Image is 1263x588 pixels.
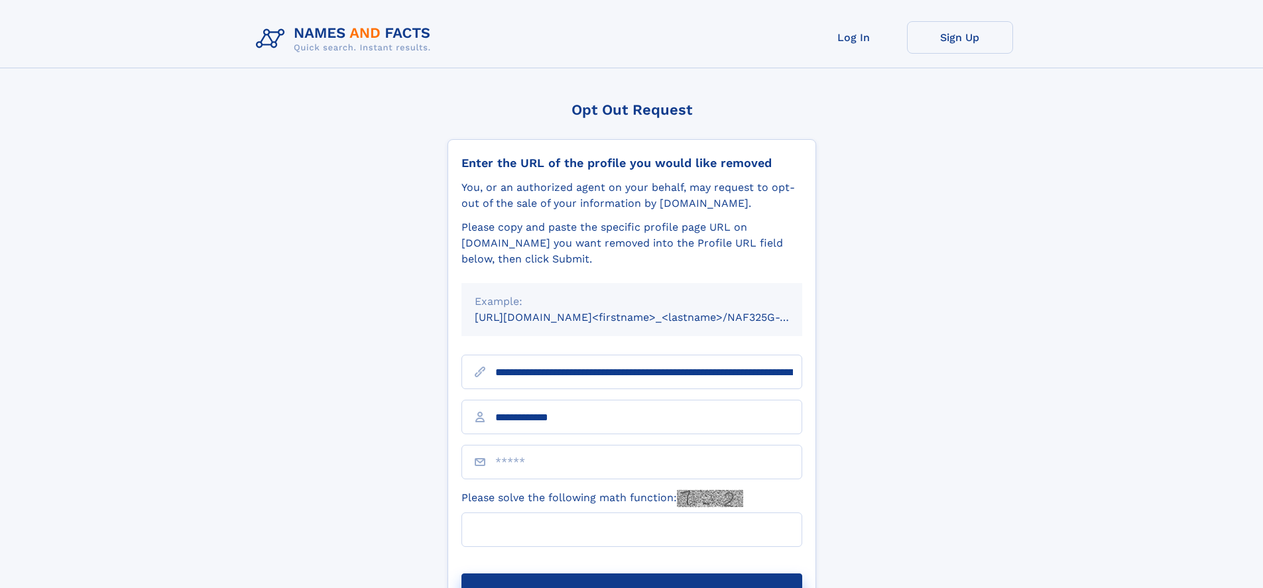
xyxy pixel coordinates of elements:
div: Example: [475,294,789,310]
label: Please solve the following math function: [461,490,743,507]
div: Please copy and paste the specific profile page URL on [DOMAIN_NAME] you want removed into the Pr... [461,219,802,267]
small: [URL][DOMAIN_NAME]<firstname>_<lastname>/NAF325G-xxxxxxxx [475,311,827,323]
div: Enter the URL of the profile you would like removed [461,156,802,170]
a: Sign Up [907,21,1013,54]
div: You, or an authorized agent on your behalf, may request to opt-out of the sale of your informatio... [461,180,802,211]
img: Logo Names and Facts [251,21,442,57]
a: Log In [801,21,907,54]
div: Opt Out Request [448,101,816,118]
